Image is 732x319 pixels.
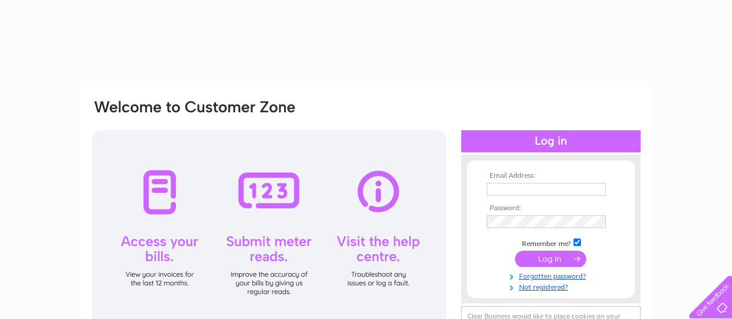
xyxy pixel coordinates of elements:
a: Not registered? [487,281,618,292]
th: Email Address: [484,172,618,180]
th: Password: [484,204,618,212]
a: Forgotten password? [487,270,618,281]
input: Submit [515,251,586,267]
td: Remember me? [484,237,618,248]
